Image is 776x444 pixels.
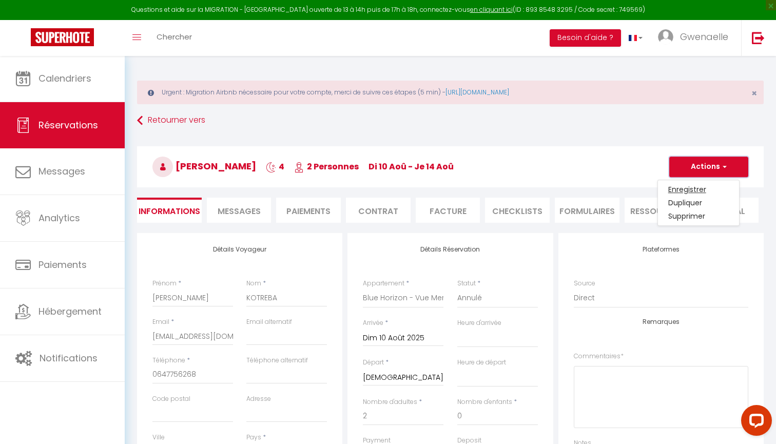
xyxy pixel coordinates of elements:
h4: Plateformes [574,246,748,253]
li: Ressources [625,198,689,223]
button: Besoin d'aide ? [550,29,621,47]
button: Actions [669,157,748,177]
span: Chercher [157,31,192,42]
label: Appartement [363,279,404,288]
a: en cliquant ici [470,5,513,14]
label: Départ [363,358,384,368]
span: di 10 Aoû - je 14 Aoû [368,161,454,172]
a: Supprimer [658,209,739,223]
label: Heure de départ [457,358,506,368]
h4: Détails Réservation [363,246,537,253]
img: Super Booking [31,28,94,46]
img: logout [752,31,765,44]
li: Informations [137,198,202,223]
span: Calendriers [38,72,91,85]
a: Chercher [149,20,200,56]
li: CHECKLISTS [485,198,550,223]
label: Email [152,317,169,327]
label: Heure d'arrivée [457,318,501,328]
span: Notifications [40,352,98,364]
span: 2 Personnes [294,161,359,172]
li: Facture [416,198,480,223]
a: Enregistrer [658,183,739,196]
img: ... [658,29,673,45]
span: 4 [266,161,284,172]
span: [PERSON_NAME] [152,160,256,172]
label: Nombre d'enfants [457,397,512,407]
span: × [751,87,757,100]
span: Messages [38,165,85,178]
label: Commentaires [574,352,624,361]
a: [URL][DOMAIN_NAME] [445,88,509,96]
a: Retourner vers [137,111,764,130]
label: Arrivée [363,318,383,328]
h4: Détails Voyageur [152,246,327,253]
span: Analytics [38,211,80,224]
label: Pays [246,433,261,442]
iframe: LiveChat chat widget [733,401,776,444]
label: Ville [152,433,165,442]
label: Téléphone [152,356,185,365]
span: Gwenaelle [680,30,728,43]
li: Paiements [276,198,341,223]
span: Paiements [38,258,87,271]
label: Adresse [246,394,271,404]
label: Nom [246,279,261,288]
span: Hébergement [38,305,102,318]
label: Nombre d'adultes [363,397,417,407]
li: FORMULAIRES [555,198,619,223]
span: Messages [218,205,261,217]
div: Urgent : Migration Airbnb nécessaire pour votre compte, merci de suivre ces étapes (5 min) - [137,81,764,104]
h4: Remarques [574,318,748,325]
label: Téléphone alternatif [246,356,308,365]
label: Prénom [152,279,177,288]
label: Code postal [152,394,190,404]
a: ... Gwenaelle [650,20,741,56]
label: Statut [457,279,476,288]
li: Contrat [346,198,411,223]
a: Dupliquer [658,196,739,209]
button: Close [751,89,757,98]
label: Source [574,279,595,288]
label: Email alternatif [246,317,292,327]
span: Réservations [38,119,98,131]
